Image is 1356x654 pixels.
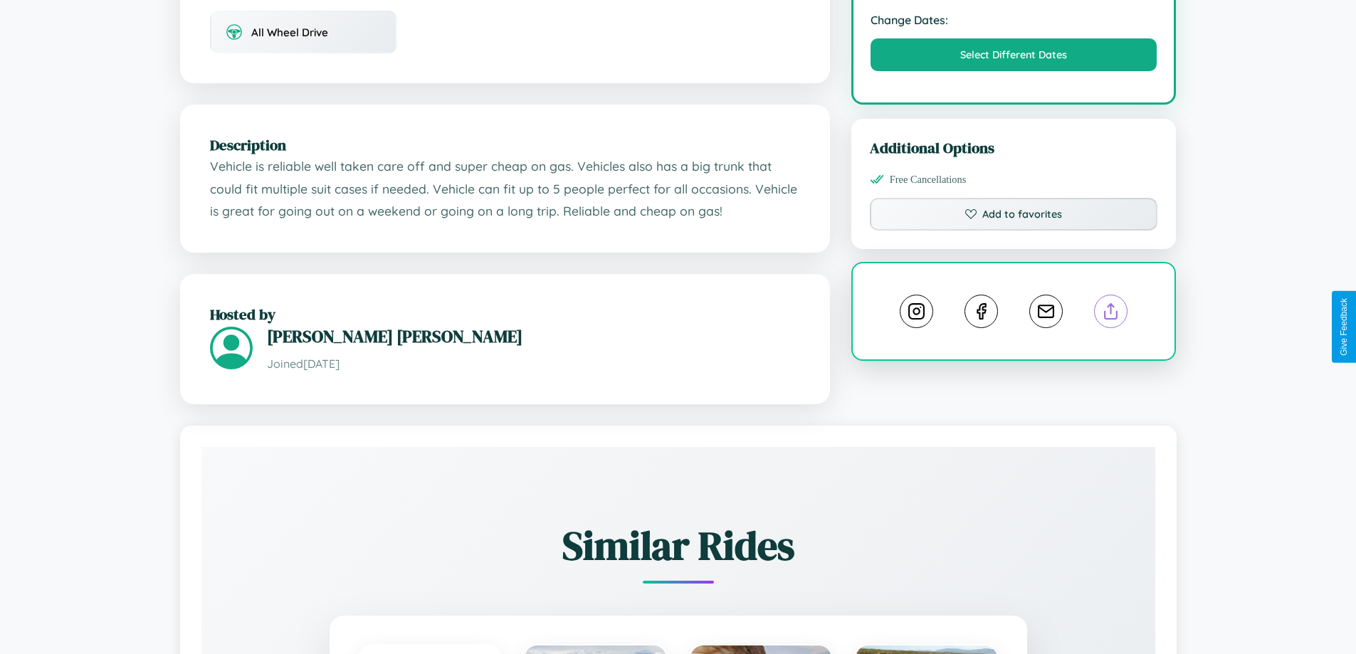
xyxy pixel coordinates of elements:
strong: Change Dates: [871,13,1157,27]
p: Vehicle is reliable well taken care off and super cheap on gas. Vehicles also has a big trunk tha... [210,155,800,223]
h2: Similar Rides [251,518,1105,573]
p: Joined [DATE] [267,354,800,374]
h2: Hosted by [210,304,800,325]
button: Add to favorites [870,198,1158,231]
div: Give Feedback [1339,298,1349,356]
span: All Wheel Drive [251,26,328,39]
h2: Description [210,135,800,155]
button: Select Different Dates [871,38,1157,71]
h3: [PERSON_NAME] [PERSON_NAME] [267,325,800,348]
h3: Additional Options [870,137,1158,158]
span: Free Cancellations [890,174,967,186]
